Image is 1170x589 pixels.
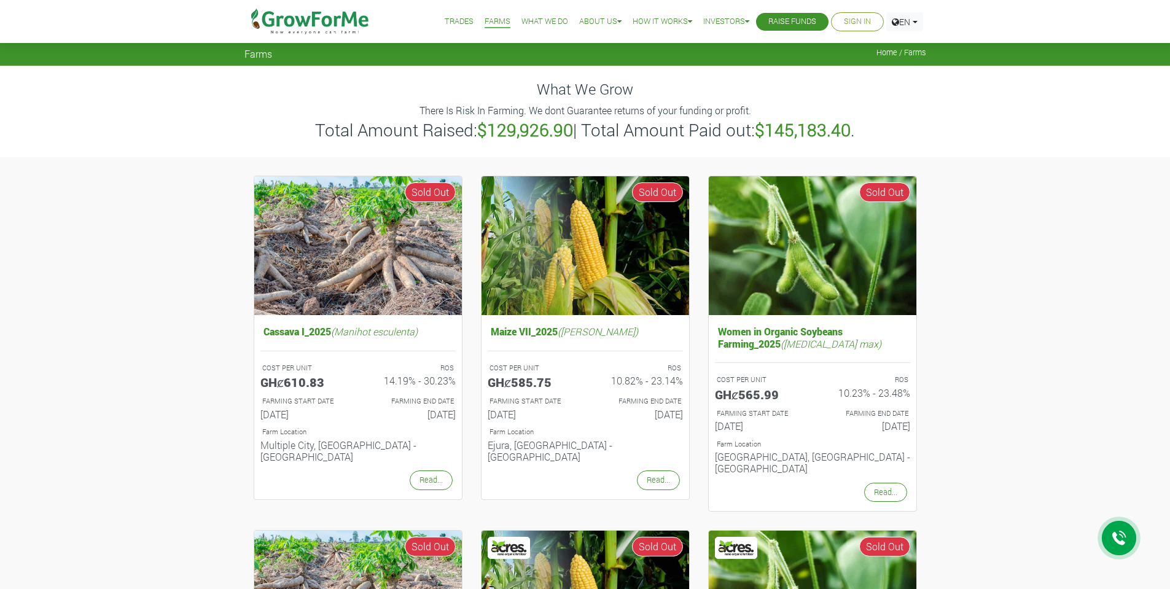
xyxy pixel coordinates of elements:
a: Read... [637,470,680,490]
span: Sold Out [405,182,456,202]
p: Location of Farm [489,427,681,437]
p: FARMING START DATE [489,396,574,407]
img: Acres Nano [489,539,529,557]
a: Investors [703,15,749,28]
p: COST PER UNIT [489,363,574,373]
h6: Multiple City, [GEOGRAPHIC_DATA] - [GEOGRAPHIC_DATA] [260,439,456,462]
p: There Is Risk In Farming. We dont Guarantee returns of your funding or profit. [246,103,924,118]
a: About Us [579,15,622,28]
h5: GHȼ565.99 [715,387,803,402]
h3: Total Amount Raised: | Total Amount Paid out: . [246,120,924,141]
a: What We Do [521,15,568,28]
span: Sold Out [859,182,910,202]
h6: 10.23% - 23.48% [822,387,910,399]
img: growforme image [254,176,462,316]
i: ([PERSON_NAME]) [558,325,638,338]
h5: GHȼ610.83 [260,375,349,389]
i: ([MEDICAL_DATA] max) [781,337,881,350]
h5: Maize VII_2025 [488,322,683,340]
h5: Cassava I_2025 [260,322,456,340]
img: growforme image [482,176,689,316]
h6: [DATE] [260,408,349,420]
p: ROS [369,363,454,373]
b: $145,183.40 [755,119,851,141]
h4: What We Grow [244,80,926,98]
img: Acres Nano [717,539,756,557]
span: Sold Out [405,537,456,556]
span: Sold Out [632,537,683,556]
h6: [DATE] [822,420,910,432]
h6: [DATE] [715,420,803,432]
p: ROS [824,375,908,385]
h6: 10.82% - 23.14% [595,375,683,386]
span: Sold Out [632,182,683,202]
a: Raise Funds [768,15,816,28]
span: Home / Farms [876,48,926,57]
p: ROS [596,363,681,373]
span: Farms [244,48,272,60]
h6: Ejura, [GEOGRAPHIC_DATA] - [GEOGRAPHIC_DATA] [488,439,683,462]
h6: 14.19% - 30.23% [367,375,456,386]
a: EN [886,12,923,31]
h6: [DATE] [595,408,683,420]
i: (Manihot esculenta) [331,325,418,338]
a: Trades [445,15,474,28]
p: FARMING START DATE [262,396,347,407]
p: COST PER UNIT [262,363,347,373]
p: FARMING END DATE [824,408,908,419]
a: Read... [864,483,907,502]
p: FARMING START DATE [717,408,801,419]
p: COST PER UNIT [717,375,801,385]
span: Sold Out [859,537,910,556]
a: Read... [410,470,453,490]
p: FARMING END DATE [596,396,681,407]
h5: Women in Organic Soybeans Farming_2025 [715,322,910,352]
h6: [DATE] [367,408,456,420]
p: FARMING END DATE [369,396,454,407]
p: Location of Farm [717,439,908,450]
img: growforme image [709,176,916,316]
b: $129,926.90 [477,119,573,141]
h6: [DATE] [488,408,576,420]
p: Location of Farm [262,427,454,437]
a: Farms [485,15,510,28]
a: Sign In [844,15,871,28]
a: How it Works [633,15,692,28]
h6: [GEOGRAPHIC_DATA], [GEOGRAPHIC_DATA] - [GEOGRAPHIC_DATA] [715,451,910,474]
h5: GHȼ585.75 [488,375,576,389]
